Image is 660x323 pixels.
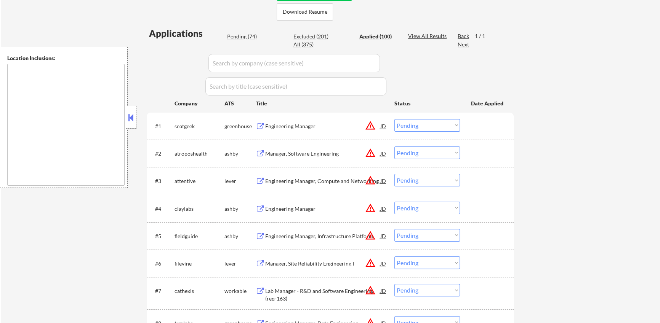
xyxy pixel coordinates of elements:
[365,258,376,268] button: warning_amber
[380,256,387,270] div: JD
[175,150,224,158] div: atroposhealth
[155,287,168,295] div: #7
[265,260,380,267] div: Manager, Site Reliability Engineering I
[175,177,224,185] div: attentive
[175,123,224,130] div: seatgeek
[380,146,387,160] div: JD
[265,287,380,302] div: Lab Manager - R&D and Software Engineering (req-163)
[380,119,387,133] div: JD
[256,100,387,107] div: Title
[175,260,224,267] div: filevine
[394,96,460,110] div: Status
[155,150,168,158] div: #2
[380,174,387,188] div: JD
[149,29,224,38] div: Applications
[224,205,256,213] div: ashby
[224,100,256,107] div: ATS
[224,177,256,185] div: lever
[224,123,256,130] div: greenhouse
[380,202,387,215] div: JD
[365,203,376,213] button: warning_amber
[224,260,256,267] div: lever
[265,123,380,130] div: Engineering Manager
[265,177,380,185] div: Engineering Manager, Compute and Networking
[359,33,397,40] div: Applied (100)
[227,33,265,40] div: Pending (74)
[277,3,333,21] button: Download Resume
[471,100,505,107] div: Date Applied
[380,229,387,243] div: JD
[205,77,386,95] input: Search by title (case sensitive)
[458,41,470,48] div: Next
[265,150,380,158] div: Manager, Software Engineering
[155,177,168,185] div: #3
[175,100,224,107] div: Company
[155,260,168,267] div: #6
[224,232,256,240] div: ashby
[365,175,376,186] button: warning_amber
[155,205,168,213] div: #4
[224,150,256,158] div: ashby
[175,232,224,240] div: fieldguide
[175,287,224,295] div: cathexis
[293,33,331,40] div: Excluded (201)
[365,148,376,158] button: warning_amber
[365,285,376,296] button: warning_amber
[365,120,376,131] button: warning_amber
[208,54,380,72] input: Search by company (case sensitive)
[7,54,125,62] div: Location Inclusions:
[155,123,168,130] div: #1
[224,287,256,295] div: workable
[175,205,224,213] div: claylabs
[265,232,380,240] div: Engineering Manager, Infrastructure Platform
[380,284,387,298] div: JD
[475,32,492,40] div: 1 / 1
[458,32,470,40] div: Back
[265,205,380,213] div: Engineering Manager
[408,32,449,40] div: View All Results
[365,230,376,241] button: warning_amber
[155,232,168,240] div: #5
[293,41,331,48] div: All (375)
